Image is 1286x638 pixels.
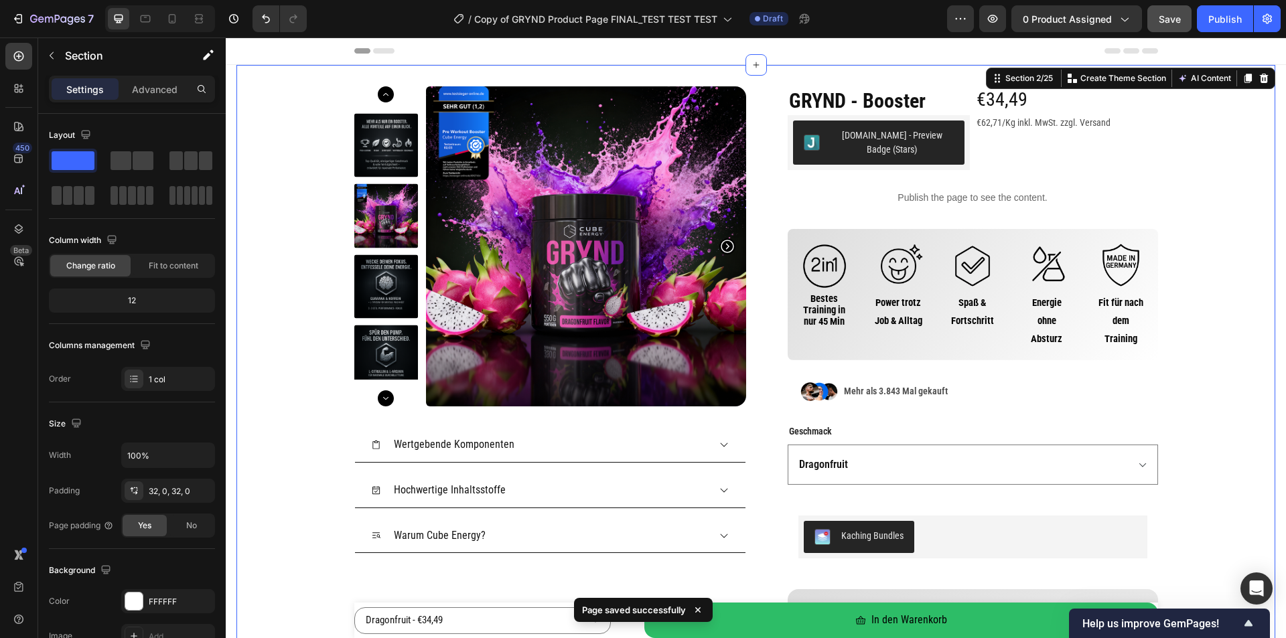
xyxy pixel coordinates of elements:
span: / [468,12,472,26]
div: Section 2/25 [777,35,830,47]
div: Undo/Redo [253,5,307,32]
span: Fit to content [149,260,198,272]
span: Geschmack [563,388,606,399]
div: 12 [52,291,212,310]
button: Judge.me - Preview Badge (Stars) [567,83,739,127]
span: Help us improve GemPages! [1082,617,1240,630]
p: Hochwertige Inhaltsstoffe [168,443,280,463]
strong: Power trotz Job & Alltag [649,259,697,289]
div: FFFFFF [149,596,212,608]
img: gempages_563269290749330194-ab9072f3-b299-4d38-866a-74b12ec7d7b1.png [573,202,626,255]
span: Change ratio [66,260,115,272]
p: Publish the page to see the content. [562,153,932,167]
p: Mehr als 3.843 Mal gekauft [618,347,722,360]
span: Yes [138,520,151,532]
div: Rich Text Editor. Editing area: main [794,255,847,312]
button: 0 product assigned [1011,5,1142,32]
button: Kaching Bundles [578,483,689,515]
img: Judgeme.png [578,97,594,113]
div: Publish [1208,12,1242,26]
button: Carousel Next Arrow [152,353,168,369]
div: Column width [49,232,120,250]
div: Kaching Bundles [616,491,678,505]
p: Create Theme Section [855,35,940,47]
div: 32, 0, 32, 0 [149,485,212,497]
p: Warum Cube Energy? [168,489,260,508]
input: Auto [122,443,214,467]
span: Save [1159,13,1181,25]
button: Carousel Next Arrow [494,201,510,217]
strong: Energie ohne Absturz [805,259,837,307]
div: Layout [49,127,94,145]
strong: Fit für nach dem Training [873,259,918,307]
div: €34,49 [749,49,932,76]
button: 7 [5,5,100,32]
div: 1 col [149,374,212,386]
p: €62,71/Kg inkl. MwSt. zzgl. Versand [751,77,931,94]
div: Open Intercom Messenger [1240,572,1273,605]
p: Page saved successfully [582,603,686,617]
button: Save [1147,5,1192,32]
button: In den Warenkorb [419,565,932,601]
h1: GRYND - Booster [562,49,745,78]
img: gempages_563269290749330194-f62e48e0-2129-4017-aeb9-eae66b6d40bb.png [646,202,699,255]
span: No [186,520,197,532]
img: gempages_563269290749330194-da37efd2-3739-41d6-81c8-f7b74f7475ce.png [563,324,624,384]
img: KachingBundles.png [589,491,605,507]
img: gempages_563269290749330194-e152f5c1-ef47-4e79-83b0-519065b76a65.png [794,202,847,255]
div: 450 [13,143,32,153]
div: Columns management [49,337,153,355]
iframe: Design area [226,37,1286,638]
div: Size [49,415,84,433]
div: Rich Text Editor. Editing area: main [646,255,699,294]
button: Show survey - Help us improve GemPages! [1082,615,1257,631]
div: [DOMAIN_NAME] - Preview Badge (Stars) [605,91,729,119]
span: Copy of GRYND Product Page FINAL_TEST TEST TEST [474,12,717,26]
img: gempages_563269290749330194-e6f04558-56c6-4ba4-a6c5-df0b85f827d4.png [869,202,922,255]
img: gempages_563269290749330194-f7631ce6-ab66-444f-b8fb-a21fdaba7bf7.png [721,202,774,255]
div: Rich Text Editor. Editing area: main [869,255,922,312]
button: Publish [1197,5,1253,32]
div: Background [49,562,114,580]
div: Rich Text Editor. Editing area: main [721,255,774,294]
p: 7 [88,11,94,27]
div: Rich Text Editor. Editing area: main [573,255,626,293]
strong: Spaß & Fortschritt [725,259,768,289]
p: Section [65,48,175,64]
div: Padding [49,485,80,497]
span: 0 product assigned [1023,12,1112,26]
div: Page padding [49,520,114,532]
span: Draft [763,13,783,25]
div: In den Warenkorb [646,573,721,592]
strong: Bestes Training in nur 45 Min [577,255,620,291]
div: Width [49,449,71,461]
p: Settings [66,82,104,96]
div: Order [49,373,71,385]
div: Beta [10,245,32,256]
button: AI Content [949,33,1008,49]
p: Advanced [132,82,177,96]
button: Carousel Back Arrow [152,49,168,65]
p: Wertgebende Komponenten [168,398,289,417]
div: Color [49,595,70,607]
